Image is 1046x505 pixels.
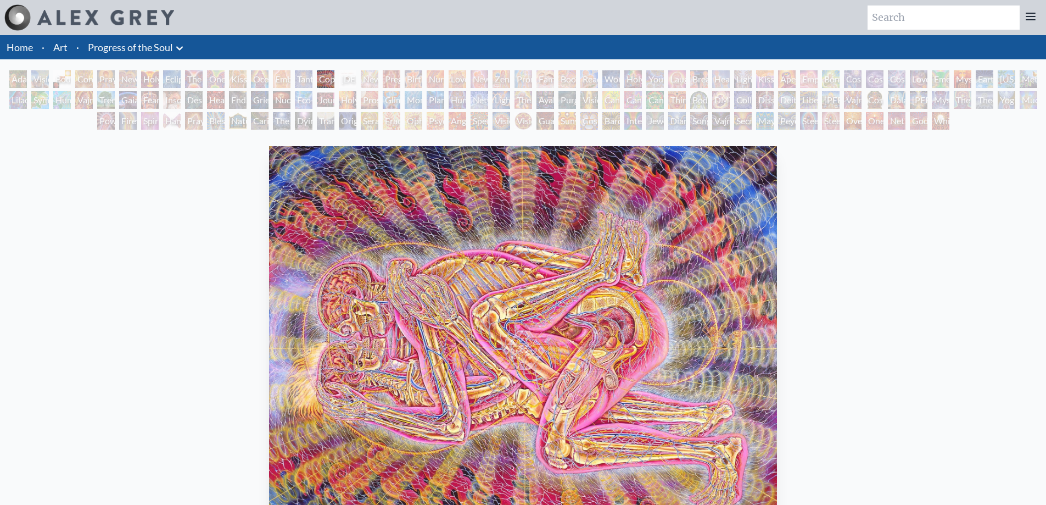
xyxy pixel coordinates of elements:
[822,112,840,130] div: Steeplehead 2
[339,112,356,130] div: Original Face
[888,91,905,109] div: Dalai Lama
[75,70,93,88] div: Contemplation
[646,112,664,130] div: Jewel Being
[97,70,115,88] div: Praying
[163,70,181,88] div: Eclipse
[866,91,883,109] div: Cosmic [DEMOGRAPHIC_DATA]
[998,91,1015,109] div: Yogi & the Möbius Sphere
[119,91,137,109] div: Gaia
[866,112,883,130] div: One
[690,70,708,88] div: Breathing
[427,112,444,130] div: Psychomicrograph of a Fractal Paisley Cherub Feather Tip
[514,112,532,130] div: Vision [PERSON_NAME]
[9,91,27,109] div: Lilacs
[31,91,49,109] div: Symbiosis: Gall Wasp & Oak Tree
[756,112,774,130] div: Mayan Being
[405,91,422,109] div: Monochord
[185,70,203,88] div: The Kiss
[163,112,181,130] div: Hands that See
[88,40,173,55] a: Progress of the Soul
[668,70,686,88] div: Laughing Man
[712,70,730,88] div: Healing
[141,112,159,130] div: Spirit Animates the Flesh
[493,112,510,130] div: Vision Crystal
[624,112,642,130] div: Interbeing
[778,91,796,109] div: Deities & Demons Drinking from the Milky Pool
[844,91,862,109] div: Vajra Guru
[405,112,422,130] div: Ophanic Eyelash
[449,112,466,130] div: Angel Skin
[273,112,290,130] div: The Soul Finds It's Way
[844,112,862,130] div: Oversoul
[72,35,83,59] li: ·
[910,91,927,109] div: [PERSON_NAME]
[646,70,664,88] div: Young & Old
[558,112,576,130] div: Sunyata
[998,70,1015,88] div: [US_STATE] Song
[668,112,686,130] div: Diamond Being
[251,91,269,109] div: Grieving
[339,91,356,109] div: Holy Fire
[295,91,312,109] div: Eco-Atlas
[273,91,290,109] div: Nuclear Crucifixion
[185,91,203,109] div: Despair
[932,91,949,109] div: Mystic Eye
[822,91,840,109] div: [PERSON_NAME]
[954,70,971,88] div: Mysteriosa 2
[1020,91,1037,109] div: Mudra
[514,91,532,109] div: The Shulgins and their Alchemical Angels
[778,112,796,130] div: Peyote Being
[1020,70,1037,88] div: Metamorphosis
[712,91,730,109] div: DMT - The Spirit Molecule
[251,70,269,88] div: Ocean of Love Bliss
[624,91,642,109] div: Cannabis Sutra
[756,91,774,109] div: Dissectional Art for Tool's Lateralus CD
[888,70,905,88] div: Cosmic Lovers
[932,70,949,88] div: Emerald Grail
[910,112,927,130] div: Godself
[800,112,818,130] div: Steeplehead 1
[602,70,620,88] div: Wonder
[734,70,752,88] div: Lightweaver
[493,91,510,109] div: Lightworker
[690,112,708,130] div: Song of Vajra Being
[800,91,818,109] div: Liberation Through Seeing
[822,70,840,88] div: Bond
[119,70,137,88] div: New Man New Woman
[317,112,334,130] div: Transfiguration
[580,91,598,109] div: Vision Tree
[449,70,466,88] div: Love Circuit
[141,91,159,109] div: Fear
[207,70,225,88] div: One Taste
[536,91,554,109] div: Ayahuasca Visitation
[31,70,49,88] div: Visionary Origin of Language
[536,112,554,130] div: Guardian of Infinite Vision
[866,70,883,88] div: Cosmic Artist
[163,91,181,109] div: Insomnia
[932,112,949,130] div: White Light
[514,70,532,88] div: Promise
[558,91,576,109] div: Purging
[536,70,554,88] div: Family
[317,91,334,109] div: Journey of the Wounded Healer
[53,70,71,88] div: Body, Mind, Spirit
[185,112,203,130] div: Praying Hands
[427,70,444,88] div: Nursing
[361,70,378,88] div: Newborn
[317,70,334,88] div: Copulating
[273,70,290,88] div: Embracing
[580,70,598,88] div: Reading
[493,70,510,88] div: Zena Lotus
[976,91,993,109] div: Theologue
[97,112,115,130] div: Power to the Peaceful
[119,112,137,130] div: Firewalking
[53,40,68,55] a: Art
[339,70,356,88] div: [DEMOGRAPHIC_DATA] Embryo
[910,70,927,88] div: Love is a Cosmic Force
[361,112,378,130] div: Seraphic Transport Docking on the Third Eye
[690,91,708,109] div: Body/Mind as a Vibratory Field of Energy
[383,70,400,88] div: Pregnancy
[471,91,488,109] div: Networks
[295,112,312,130] div: Dying
[734,91,752,109] div: Collective Vision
